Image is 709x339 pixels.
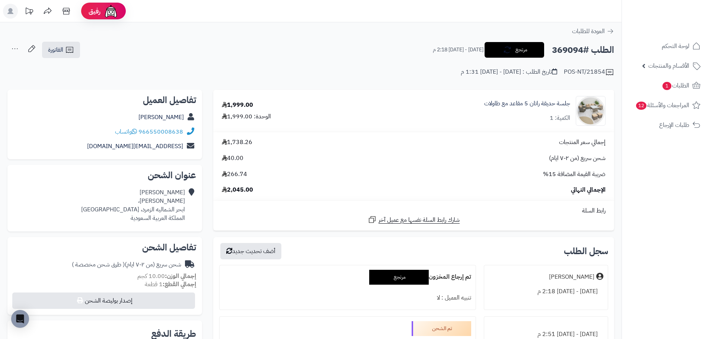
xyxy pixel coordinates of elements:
span: ضريبة القيمة المضافة 15% [543,170,606,179]
a: [EMAIL_ADDRESS][DOMAIN_NAME] [87,142,183,151]
a: جلسة حديقة راتان 5 مقاعد مع طاولات [484,99,570,108]
span: ( طرق شحن مخصصة ) [72,260,125,269]
span: 266.74 [222,170,247,179]
div: [PERSON_NAME] [549,273,594,281]
h2: طريقة الدفع [151,329,196,338]
a: الفاتورة [42,42,80,58]
div: 1,999.00 [222,101,253,109]
a: طلبات الإرجاع [626,116,705,134]
div: Open Intercom Messenger [11,310,29,328]
small: [DATE] - [DATE] 2:18 م [433,46,483,54]
img: 1754462950-110119010028-90x90.jpg [576,96,605,126]
span: 1,738.26 [222,138,252,147]
div: [DATE] - [DATE] 2:18 م [489,284,603,299]
div: رابط السلة [216,207,611,215]
strong: إجمالي القطع: [163,280,196,289]
a: المراجعات والأسئلة12 [626,96,705,114]
small: 1 قطعة [145,280,196,289]
div: تم الشحن [412,321,471,336]
span: رفيق [89,7,100,16]
span: شارك رابط السلة نفسها مع عميل آخر [379,216,460,224]
span: شحن سريع (من ٢-٧ ايام) [549,154,606,163]
button: إصدار بوليصة الشحن [12,292,195,309]
h3: سجل الطلب [564,247,608,256]
div: POS-NT/21854 [564,68,614,77]
span: إجمالي سعر المنتجات [559,138,606,147]
span: المراجعات والأسئلة [635,100,689,111]
h2: تفاصيل الشحن [13,243,196,252]
h2: الطلب #369094 [552,42,614,58]
a: 966550008638 [138,127,183,136]
a: العودة للطلبات [572,27,614,36]
span: 1 [662,82,671,90]
span: العودة للطلبات [572,27,605,36]
span: لوحة التحكم [662,41,689,51]
div: مرتجع [369,270,429,285]
h2: تفاصيل العميل [13,96,196,105]
div: الوحدة: 1,999.00 [222,112,271,121]
img: logo-2.png [658,21,702,36]
span: الأقسام والمنتجات [648,61,689,71]
div: [PERSON_NAME] [PERSON_NAME]، ابحر الشماليه الزمرد، [GEOGRAPHIC_DATA] المملكة العربية السعودية [81,188,185,222]
div: الكمية: 1 [550,114,570,122]
span: 40.00 [222,154,243,163]
div: تنبيه العميل : لا [224,291,471,305]
span: طلبات الإرجاع [659,120,689,130]
a: شارك رابط السلة نفسها مع عميل آخر [368,215,460,224]
button: أضف تحديث جديد [220,243,281,259]
strong: إجمالي الوزن: [165,272,196,281]
span: الإجمالي النهائي [571,186,606,194]
img: ai-face.png [103,4,118,19]
span: 12 [636,102,646,110]
a: الطلبات1 [626,77,705,95]
span: الطلبات [662,80,689,91]
a: تحديثات المنصة [20,4,38,20]
b: تم إرجاع المخزون [429,272,471,281]
h2: عنوان الشحن [13,171,196,180]
a: لوحة التحكم [626,37,705,55]
a: واتساب [115,127,137,136]
span: 2,045.00 [222,186,253,194]
div: شحن سريع (من ٢-٧ ايام) [72,260,181,269]
span: الفاتورة [48,45,63,54]
a: [PERSON_NAME] [138,113,184,122]
div: تاريخ الطلب : [DATE] - [DATE] 1:31 م [461,68,557,76]
button: مرتجع [485,42,544,58]
small: 10.00 كجم [137,272,196,281]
